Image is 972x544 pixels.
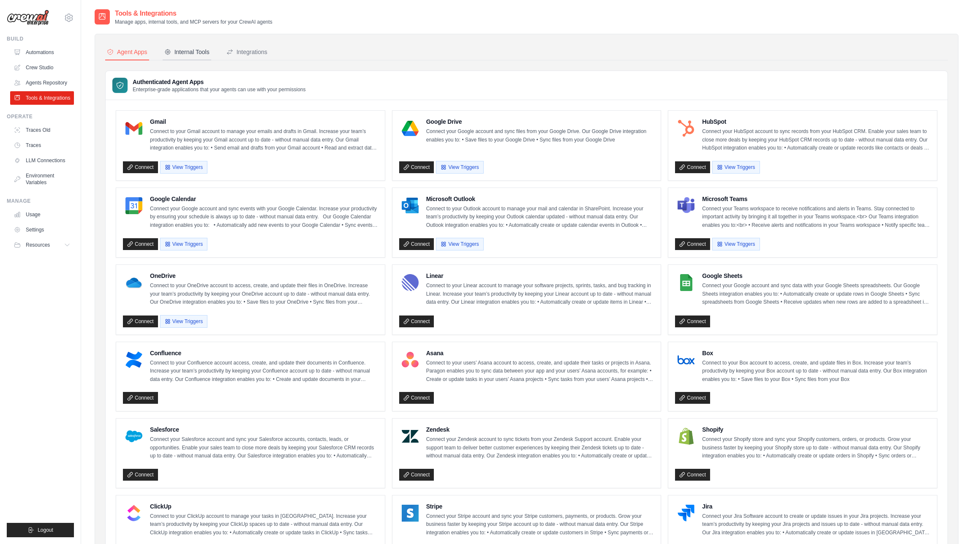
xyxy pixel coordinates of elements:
[399,316,434,327] a: Connect
[160,238,207,250] button: View Triggers
[125,274,142,291] img: OneDrive Logo
[678,351,694,368] img: Box Logo
[125,120,142,137] img: Gmail Logo
[426,435,654,460] p: Connect your Zendesk account to sync tickets from your Zendesk Support account. Enable your suppo...
[675,161,710,173] a: Connect
[105,44,149,60] button: Agent Apps
[10,223,74,237] a: Settings
[426,128,654,144] p: Connect your Google account and sync files from your Google Drive. Our Google Drive integration e...
[10,61,74,74] a: Crew Studio
[150,349,378,357] h4: Confluence
[7,10,49,26] img: Logo
[702,349,930,357] h4: Box
[10,154,74,167] a: LLM Connections
[107,48,147,56] div: Agent Apps
[10,169,74,189] a: Environment Variables
[399,238,434,250] a: Connect
[426,359,654,384] p: Connect to your users’ Asana account to access, create, and update their tasks or projects in Asa...
[678,274,694,291] img: Google Sheets Logo
[123,392,158,404] a: Connect
[702,205,930,230] p: Connect your Teams workspace to receive notifications and alerts in Teams. Stay connected to impo...
[426,195,654,203] h4: Microsoft Outlook
[10,91,74,105] a: Tools & Integrations
[150,425,378,434] h4: Salesforce
[426,272,654,280] h4: Linear
[426,502,654,511] h4: Stripe
[399,469,434,481] a: Connect
[702,128,930,152] p: Connect your HubSpot account to sync records from your HubSpot CRM. Enable your sales team to clo...
[702,359,930,384] p: Connect to your Box account to access, create, and update files in Box. Increase your team’s prod...
[125,428,142,445] img: Salesforce Logo
[10,123,74,137] a: Traces Old
[150,282,378,307] p: Connect to your OneDrive account to access, create, and update their files in OneDrive. Increase ...
[702,282,930,307] p: Connect your Google account and sync data with your Google Sheets spreadsheets. Our Google Sheets...
[115,19,272,25] p: Manage apps, internal tools, and MCP servers for your CrewAI agents
[675,392,710,404] a: Connect
[702,512,930,537] p: Connect your Jira Software account to create or update issues in your Jira projects. Increase you...
[150,512,378,537] p: Connect to your ClickUp account to manage your tasks in [GEOGRAPHIC_DATA]. Increase your team’s p...
[10,208,74,221] a: Usage
[10,238,74,252] button: Resources
[426,117,654,126] h4: Google Drive
[10,76,74,90] a: Agents Repository
[7,198,74,204] div: Manage
[150,128,378,152] p: Connect to your Gmail account to manage your emails and drafts in Gmail. Increase your team’s pro...
[123,469,158,481] a: Connect
[678,505,694,522] img: Jira Logo
[675,238,710,250] a: Connect
[125,351,142,368] img: Confluence Logo
[10,46,74,59] a: Automations
[702,272,930,280] h4: Google Sheets
[702,425,930,434] h4: Shopify
[163,44,211,60] button: Internal Tools
[164,48,210,56] div: Internal Tools
[150,205,378,230] p: Connect your Google account and sync events with your Google Calendar. Increase your productivity...
[399,161,434,173] a: Connect
[426,349,654,357] h4: Asana
[402,428,419,445] img: Zendesk Logo
[150,359,378,384] p: Connect to your Confluence account access, create, and update their documents in Confluence. Incr...
[38,527,53,533] span: Logout
[226,48,267,56] div: Integrations
[702,117,930,126] h4: HubSpot
[160,161,207,174] button: View Triggers
[7,35,74,42] div: Build
[133,78,306,86] h3: Authenticated Agent Apps
[436,161,483,174] button: View Triggers
[150,117,378,126] h4: Gmail
[436,238,483,250] button: View Triggers
[402,274,419,291] img: Linear Logo
[702,435,930,460] p: Connect your Shopify store and sync your Shopify customers, orders, or products. Grow your busine...
[123,316,158,327] a: Connect
[125,505,142,522] img: ClickUp Logo
[402,505,419,522] img: Stripe Logo
[675,316,710,327] a: Connect
[678,428,694,445] img: Shopify Logo
[426,512,654,537] p: Connect your Stripe account and sync your Stripe customers, payments, or products. Grow your busi...
[115,8,272,19] h2: Tools & Integrations
[678,120,694,137] img: HubSpot Logo
[712,161,760,174] button: View Triggers
[426,205,654,230] p: Connect to your Outlook account to manage your mail and calendar in SharePoint. Increase your tea...
[150,502,378,511] h4: ClickUp
[426,425,654,434] h4: Zendesk
[402,120,419,137] img: Google Drive Logo
[225,44,269,60] button: Integrations
[712,238,760,250] button: View Triggers
[702,195,930,203] h4: Microsoft Teams
[7,523,74,537] button: Logout
[150,272,378,280] h4: OneDrive
[150,435,378,460] p: Connect your Salesforce account and sync your Salesforce accounts, contacts, leads, or opportunit...
[150,195,378,203] h4: Google Calendar
[702,502,930,511] h4: Jira
[133,86,306,93] p: Enterprise-grade applications that your agents can use with your permissions
[26,242,50,248] span: Resources
[7,113,74,120] div: Operate
[160,315,207,328] button: View Triggers
[675,469,710,481] a: Connect
[10,139,74,152] a: Traces
[123,161,158,173] a: Connect
[399,392,434,404] a: Connect
[123,238,158,250] a: Connect
[125,197,142,214] img: Google Calendar Logo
